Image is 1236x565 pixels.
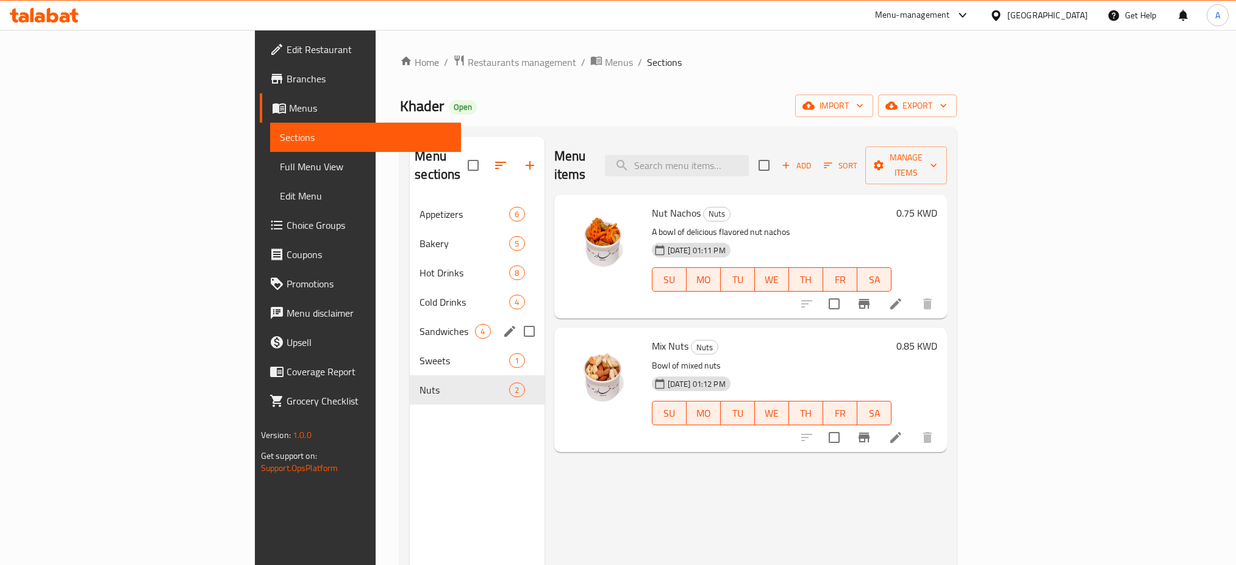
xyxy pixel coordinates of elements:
button: Manage items [865,146,947,184]
div: Bakery5 [410,229,544,258]
button: TH [789,267,823,292]
div: Hot Drinks8 [410,258,544,287]
span: Branches [287,71,452,86]
span: [DATE] 01:12 PM [663,378,731,390]
span: Cold Drinks [420,295,509,309]
span: Nut Nachos [652,204,701,222]
span: Menus [289,101,452,115]
nav: Menu sections [410,195,544,409]
span: A [1215,9,1220,22]
span: Select to update [821,291,847,317]
button: SU [652,401,687,425]
div: Sandwiches4edit [410,317,544,346]
span: WE [760,271,784,289]
span: Full Menu View [280,159,452,174]
span: Bakery [420,236,509,251]
span: 6 [510,209,524,220]
button: Add section [515,151,545,180]
span: Sections [647,55,682,70]
div: items [475,324,490,339]
a: Promotions [260,269,462,298]
span: Nuts [691,340,718,354]
div: Sandwiches [420,324,475,339]
a: Restaurants management [453,54,576,70]
p: A bowl of delicious flavored nut nachos [652,225,892,240]
a: Full Menu View [270,152,462,181]
span: Sections [280,130,452,145]
span: Edit Menu [280,189,452,203]
button: MO [687,401,721,425]
span: Version: [261,427,291,443]
a: Edit Menu [270,181,462,211]
h6: 0.75 KWD [896,204,937,221]
div: Nuts [691,340,718,354]
a: Branches [260,64,462,93]
span: Choice Groups [287,218,452,232]
span: 1.0.0 [293,427,312,443]
input: search [605,155,749,176]
span: Promotions [287,276,452,291]
span: Menu disclaimer [287,306,452,320]
button: SA [857,267,891,292]
button: Sort [821,156,860,175]
button: export [878,95,957,117]
div: items [509,207,524,221]
button: edit [501,322,519,340]
div: items [509,265,524,280]
a: Menu disclaimer [260,298,462,328]
span: SU [657,405,682,422]
div: Open [449,100,477,115]
a: Edit menu item [888,430,903,445]
span: TU [726,271,750,289]
button: SU [652,267,687,292]
span: Select all sections [460,153,486,178]
a: Edit Restaurant [260,35,462,64]
span: 4 [510,297,524,308]
span: Coupons [287,247,452,262]
button: Branch-specific-item [849,423,879,452]
div: Sweets1 [410,346,544,375]
span: Grocery Checklist [287,394,452,408]
span: TH [794,405,818,422]
div: items [509,383,524,397]
h6: 0.85 KWD [896,337,937,354]
img: Nut Nachos [564,204,642,282]
span: Add [780,159,813,173]
a: Edit menu item [888,297,903,311]
button: WE [755,267,789,292]
button: MO [687,267,721,292]
span: Appetizers [420,207,509,221]
span: SA [862,405,887,422]
a: Upsell [260,328,462,357]
button: FR [823,267,857,292]
span: Sweets [420,353,509,368]
button: FR [823,401,857,425]
span: Menus [605,55,633,70]
span: Get support on: [261,448,317,464]
span: Sort [824,159,857,173]
div: items [509,353,524,368]
span: Open [449,102,477,112]
div: Appetizers6 [410,200,544,229]
span: SA [862,271,887,289]
span: 2 [510,384,524,396]
span: TH [794,271,818,289]
span: FR [828,405,852,422]
span: Restaurants management [468,55,576,70]
span: Mix Nuts [652,337,688,355]
span: export [888,98,947,113]
span: Edit Restaurant [287,42,452,57]
span: 1 [510,355,524,367]
div: Nuts2 [410,375,544,405]
span: FR [828,271,852,289]
img: Mix Nuts [564,337,642,416]
span: Select section [751,153,777,178]
span: Nuts [704,207,730,221]
span: Hot Drinks [420,265,509,280]
nav: breadcrumb [400,54,957,70]
span: 4 [476,326,490,337]
h2: Menu items [554,147,591,184]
